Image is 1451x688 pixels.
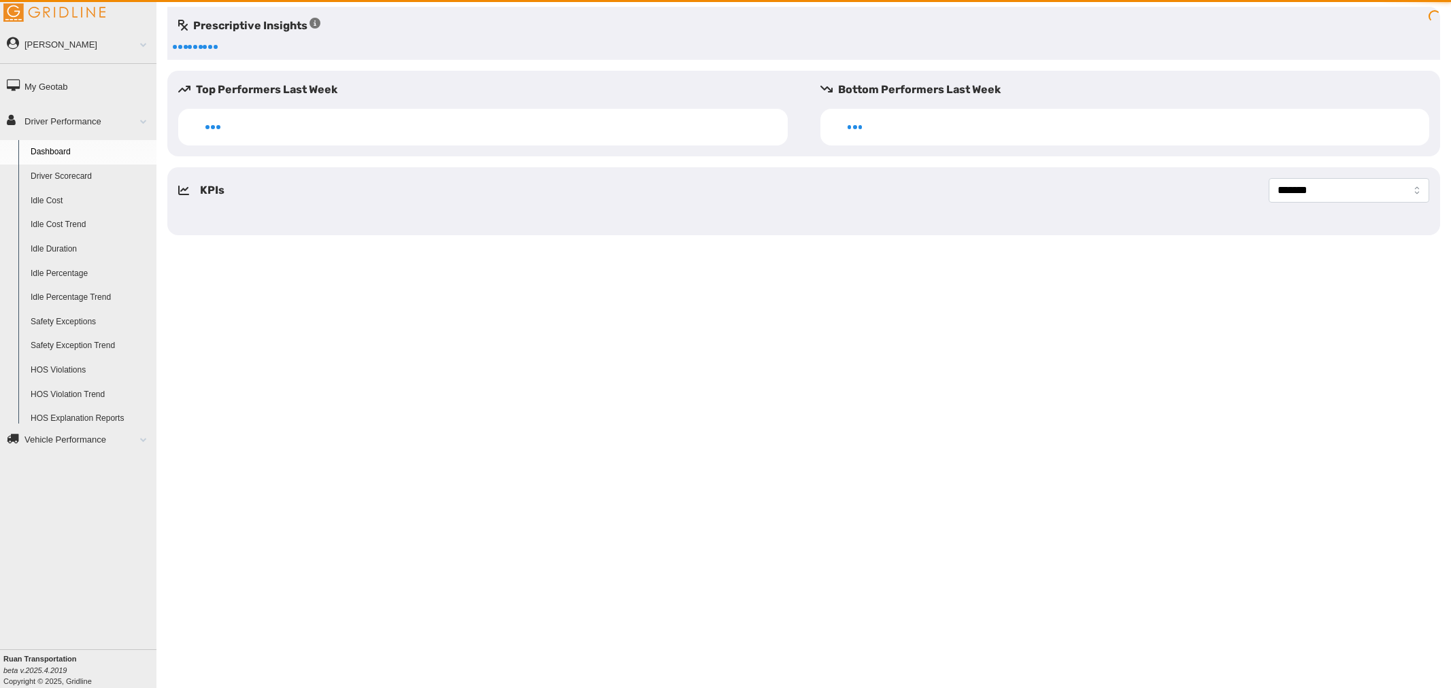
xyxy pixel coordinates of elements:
div: Copyright © 2025, Gridline [3,653,156,687]
a: Dashboard [24,140,156,165]
h5: Prescriptive Insights [178,18,320,34]
a: HOS Violation Trend [24,383,156,407]
a: Idle Percentage Trend [24,286,156,310]
a: Safety Exceptions [24,310,156,334]
a: Idle Percentage [24,262,156,286]
a: HOS Violations [24,358,156,383]
a: Safety Exception Trend [24,334,156,358]
a: HOS Explanation Reports [24,407,156,431]
h5: Top Performers Last Week [178,82,799,98]
a: Idle Duration [24,237,156,262]
a: Idle Cost Trend [24,213,156,237]
i: beta v.2025.4.2019 [3,666,67,674]
b: Ruan Transportation [3,655,77,663]
h5: Bottom Performers Last Week [820,82,1441,98]
a: Idle Cost [24,189,156,213]
a: Driver Scorecard [24,165,156,189]
h5: KPIs [200,182,224,199]
img: Gridline [3,3,105,22]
